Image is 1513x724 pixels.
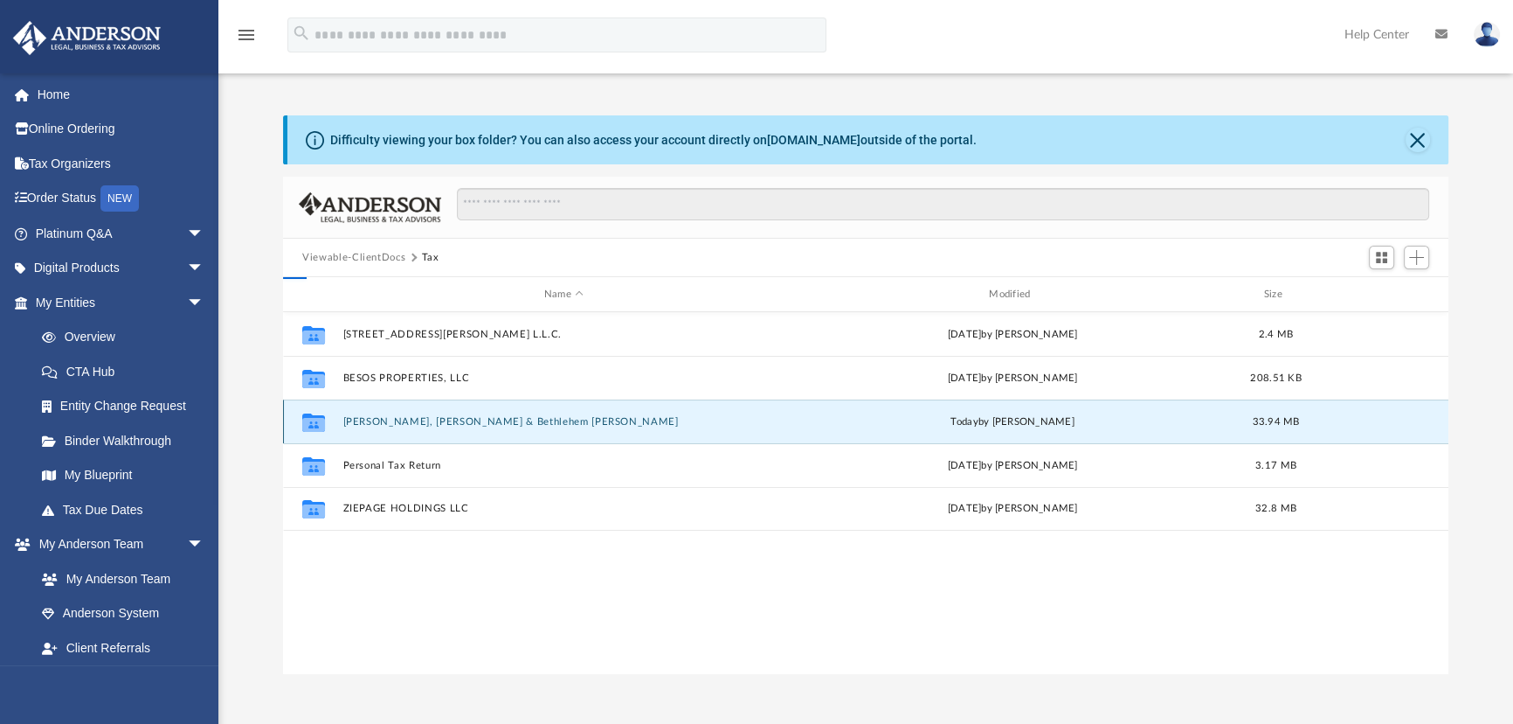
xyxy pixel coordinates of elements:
[24,458,222,493] a: My Blueprint
[792,414,1233,430] div: by [PERSON_NAME]
[292,24,311,43] i: search
[1253,417,1300,427] span: 33.94 MB
[24,492,231,527] a: Tax Due Dates
[12,216,231,251] a: Platinum Q&Aarrow_drop_down
[302,250,405,266] button: Viewable-ClientDocs
[1318,287,1440,303] div: id
[24,630,222,665] a: Client Referrals
[24,320,231,355] a: Overview
[12,146,231,181] a: Tax Organizers
[100,185,139,212] div: NEW
[236,33,257,45] a: menu
[343,329,784,340] button: [STREET_ADDRESS][PERSON_NAME] L.L.C.
[767,133,860,147] a: [DOMAIN_NAME]
[422,250,439,266] button: Tax
[12,251,231,286] a: Digital Productsarrow_drop_down
[187,527,222,563] span: arrow_drop_down
[283,312,1448,674] div: grid
[24,354,231,389] a: CTA Hub
[12,112,231,147] a: Online Ordering
[187,251,222,287] span: arrow_drop_down
[24,389,231,424] a: Entity Change Request
[1369,246,1395,270] button: Switch to Grid View
[1250,373,1301,383] span: 208.51 KB
[291,287,335,303] div: id
[950,417,978,427] span: today
[24,423,231,458] a: Binder Walkthrough
[1406,128,1430,152] button: Close
[792,501,1233,517] div: [DATE] by [PERSON_NAME]
[1259,330,1294,339] span: 2.4 MB
[187,665,222,701] span: arrow_drop_down
[791,287,1233,303] div: Modified
[1241,287,1311,303] div: Size
[24,561,213,596] a: My Anderson Team
[1255,461,1296,470] span: 3.17 MB
[792,327,1233,343] div: [DATE] by [PERSON_NAME]
[236,24,257,45] i: menu
[457,188,1429,221] input: Search files and folders
[24,596,222,631] a: Anderson System
[8,21,166,55] img: Anderson Advisors Platinum Portal
[12,181,231,217] a: Order StatusNEW
[330,131,977,150] div: Difficulty viewing your box folder? You can also access your account directly on outside of the p...
[187,285,222,321] span: arrow_drop_down
[12,285,231,320] a: My Entitiesarrow_drop_down
[343,503,784,514] button: ZIEPAGE HOLDINGS LLC
[792,371,1233,386] div: [DATE] by [PERSON_NAME]
[12,77,231,112] a: Home
[343,416,784,428] button: [PERSON_NAME], [PERSON_NAME] & Bethlehem [PERSON_NAME]
[1474,22,1500,47] img: User Pic
[343,372,784,384] button: BESOS PROPERTIES, LLC
[187,216,222,252] span: arrow_drop_down
[1404,246,1430,270] button: Add
[12,665,222,700] a: My Documentsarrow_drop_down
[1255,504,1296,513] span: 32.8 MB
[12,527,222,562] a: My Anderson Teamarrow_drop_down
[342,287,784,303] div: Name
[343,460,784,471] button: Personal Tax Return
[792,458,1233,474] div: [DATE] by [PERSON_NAME]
